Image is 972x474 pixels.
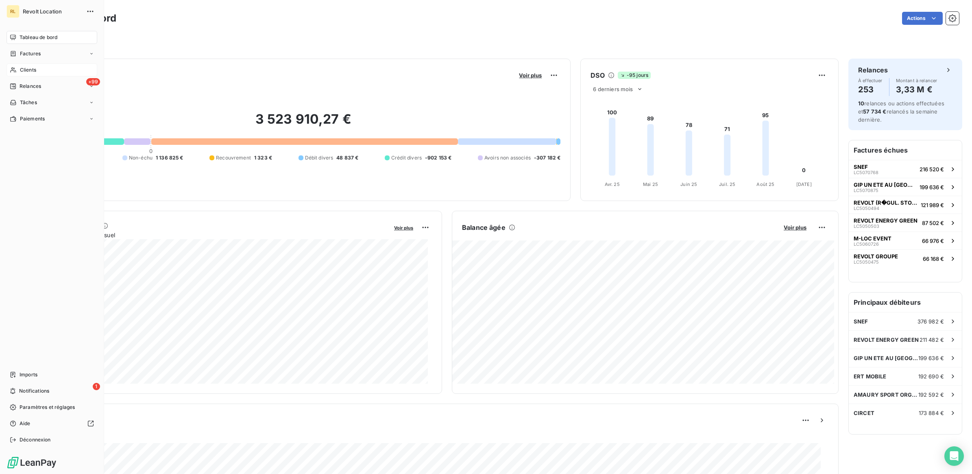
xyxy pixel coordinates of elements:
[854,260,879,264] span: LC5050475
[923,256,944,262] span: 66 168 €
[854,355,918,361] span: GIP UN ETE AU [GEOGRAPHIC_DATA]
[849,293,962,312] h6: Principaux débiteurs
[20,66,36,74] span: Clients
[854,217,918,224] span: REVOLT ENERGY GREEN
[921,202,944,208] span: 121 989 €
[854,253,898,260] span: REVOLT GROUPE
[858,100,864,107] span: 10
[854,242,879,247] span: LC5060726
[854,170,878,175] span: LC5070768
[796,181,812,187] tspan: [DATE]
[863,108,886,115] span: 57 734 €
[591,70,604,80] h6: DSO
[918,373,944,380] span: 192 690 €
[20,404,75,411] span: Paramètres et réglages
[854,199,918,206] span: REVOLT (R�GUL. STOCK LOCATION)
[46,231,388,239] span: Chiffre d'affaires mensuel
[643,181,658,187] tspan: Mai 25
[19,387,49,395] span: Notifications
[86,78,100,85] span: +99
[129,154,153,162] span: Non-échu
[854,224,879,229] span: LC5050503
[23,8,81,15] span: Revolt Location
[20,83,41,90] span: Relances
[858,65,888,75] h6: Relances
[849,214,962,232] button: REVOLT ENERGY GREENLC505050387 502 €
[20,50,41,57] span: Factures
[336,154,358,162] span: 48 837 €
[849,249,962,267] button: REVOLT GROUPELC505047566 168 €
[719,181,735,187] tspan: Juil. 25
[849,140,962,160] h6: Factures échues
[20,115,45,122] span: Paiements
[920,166,944,173] span: 216 520 €
[944,446,964,466] div: Open Intercom Messenger
[896,83,937,96] h4: 3,33 M €
[216,154,251,162] span: Recouvrement
[920,336,944,343] span: 211 482 €
[20,99,37,106] span: Tâches
[902,12,943,25] button: Actions
[392,224,416,231] button: Voir plus
[781,224,809,231] button: Voir plus
[254,154,272,162] span: 1 323 €
[918,391,944,398] span: 192 592 €
[519,72,542,79] span: Voir plus
[858,83,883,96] h4: 253
[922,220,944,226] span: 87 502 €
[920,184,944,190] span: 199 636 €
[156,154,183,162] span: 1 136 825 €
[858,100,944,123] span: relances ou actions effectuées et relancés la semaine dernière.
[849,178,962,196] button: GIP UN ETE AU [GEOGRAPHIC_DATA]LC5070875199 636 €
[849,196,962,214] button: REVOLT (R�GUL. STOCK LOCATION)LC5050494121 989 €
[93,383,100,390] span: 1
[305,154,333,162] span: Débit divers
[849,160,962,178] button: SNEFLC5070768216 520 €
[854,318,868,325] span: SNEF
[854,391,918,398] span: AMAURY SPORT ORGANISATION
[854,164,868,170] span: SNEF
[784,224,806,231] span: Voir plus
[484,154,531,162] span: Avoirs non associés
[593,86,633,92] span: 6 derniers mois
[20,34,57,41] span: Tableau de bord
[918,355,944,361] span: 199 636 €
[534,154,561,162] span: -307 182 €
[919,410,944,416] span: 173 884 €
[394,225,413,231] span: Voir plus
[7,5,20,18] div: RL
[854,235,891,242] span: M-LOC EVENT
[517,72,544,79] button: Voir plus
[605,181,620,187] tspan: Avr. 25
[20,420,31,427] span: Aide
[7,456,57,469] img: Logo LeanPay
[149,148,153,154] span: 0
[922,238,944,244] span: 66 976 €
[757,181,775,187] tspan: Août 25
[425,154,452,162] span: -902 153 €
[20,371,37,378] span: Imports
[849,232,962,249] button: M-LOC EVENTLC506072666 976 €
[681,181,697,187] tspan: Juin 25
[854,410,874,416] span: CIRCET
[858,78,883,83] span: À effectuer
[618,72,651,79] span: -95 jours
[46,111,560,135] h2: 3 523 910,27 €
[854,206,879,211] span: LC5050494
[854,373,887,380] span: ERT MOBILE
[854,188,878,193] span: LC5070875
[918,318,944,325] span: 376 982 €
[896,78,937,83] span: Montant à relancer
[854,181,916,188] span: GIP UN ETE AU [GEOGRAPHIC_DATA]
[391,154,422,162] span: Crédit divers
[854,336,919,343] span: REVOLT ENERGY GREEN
[20,436,51,443] span: Déconnexion
[7,417,97,430] a: Aide
[462,223,506,232] h6: Balance âgée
